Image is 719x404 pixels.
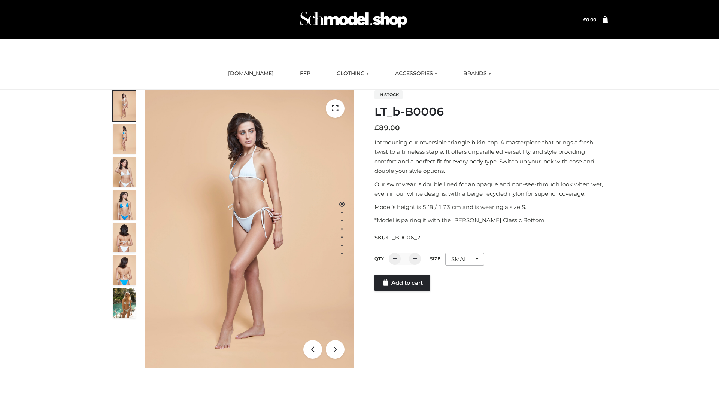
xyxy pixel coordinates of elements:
[389,65,443,82] a: ACCESSORIES
[445,253,484,266] div: SMALL
[113,255,136,285] img: ArielClassicBikiniTop_CloudNine_AzureSky_OW114ECO_8-scaled.jpg
[145,90,354,368] img: LT_b-B0006
[113,288,136,318] img: Arieltop_CloudNine_AzureSky2.jpg
[331,65,374,82] a: CLOTHING
[374,275,430,291] a: Add to cart
[583,17,596,22] a: £0.00
[583,17,586,22] span: £
[374,215,608,225] p: *Model is pairing it with the [PERSON_NAME] Classic Bottom
[294,65,316,82] a: FFP
[297,5,410,34] img: Schmodel Admin 964
[374,105,608,119] h1: LT_b-B0006
[458,65,497,82] a: BRANDS
[374,90,403,99] span: In stock
[374,256,385,261] label: QTY:
[113,124,136,154] img: ArielClassicBikiniTop_CloudNine_AzureSky_OW114ECO_2-scaled.jpg
[387,234,421,241] span: LT_B0006_2
[374,138,608,176] p: Introducing our reversible triangle bikini top. A masterpiece that brings a fresh twist to a time...
[430,256,442,261] label: Size:
[222,65,279,82] a: [DOMAIN_NAME]
[374,202,608,212] p: Model’s height is 5 ‘8 / 173 cm and is wearing a size S.
[113,190,136,220] img: ArielClassicBikiniTop_CloudNine_AzureSky_OW114ECO_4-scaled.jpg
[374,124,379,132] span: £
[583,17,596,22] bdi: 0.00
[374,233,421,242] span: SKU:
[113,223,136,252] img: ArielClassicBikiniTop_CloudNine_AzureSky_OW114ECO_7-scaled.jpg
[113,157,136,187] img: ArielClassicBikiniTop_CloudNine_AzureSky_OW114ECO_3-scaled.jpg
[113,91,136,121] img: ArielClassicBikiniTop_CloudNine_AzureSky_OW114ECO_1-scaled.jpg
[374,124,400,132] bdi: 89.00
[374,180,608,199] p: Our swimwear is double lined for an opaque and non-see-through look when wet, even in our white d...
